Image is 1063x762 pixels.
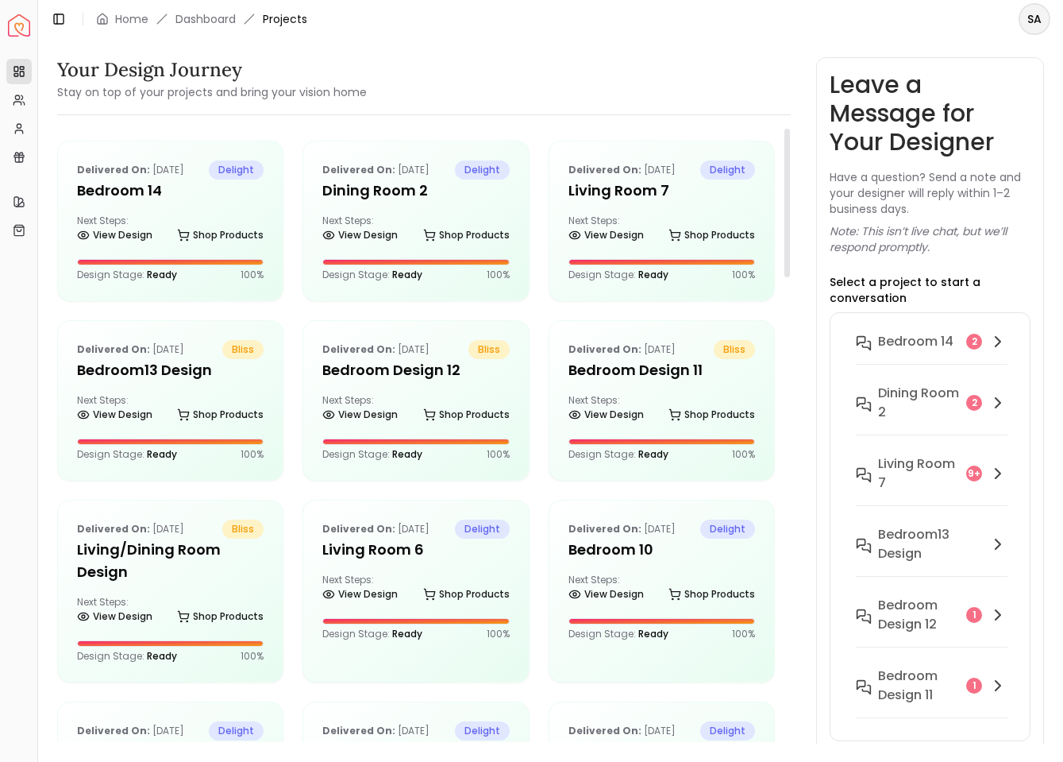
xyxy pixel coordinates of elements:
[732,448,755,461] p: 100 %
[241,650,264,663] p: 100 %
[77,721,184,741] p: [DATE]
[392,447,422,461] span: Ready
[177,605,264,628] a: Shop Products
[175,11,236,27] a: Dashboard
[700,161,755,180] span: delight
[568,359,755,381] h5: Bedroom Design 11
[177,404,264,426] a: Shop Products
[322,721,429,741] p: [DATE]
[668,583,755,605] a: Shop Products
[392,268,422,281] span: Ready
[222,520,264,539] span: bliss
[322,574,509,605] div: Next Steps:
[668,404,755,426] a: Shop Products
[830,71,1030,157] h3: Leave a Message for Your Designer
[568,342,641,356] b: Delivered on:
[77,224,152,246] a: View Design
[568,161,676,180] p: [DATE]
[77,359,264,381] h5: Bedroom13 Design
[77,340,184,359] p: [DATE]
[1020,5,1049,33] span: SA
[77,522,150,536] b: Delivered on:
[322,394,509,426] div: Next Steps:
[322,180,509,202] h5: Dining Room 2
[77,448,177,461] p: Design Stage:
[966,607,982,623] div: 1
[843,519,1020,590] button: Bedroom13 Design
[468,340,510,359] span: bliss
[568,522,641,536] b: Delivered on:
[830,223,1030,255] p: Note: This isn’t live chat, but we’ll respond promptly.
[568,269,668,281] p: Design Stage:
[568,539,755,561] h5: Bedroom 10
[77,180,264,202] h5: Bedroom 14
[322,215,509,246] div: Next Steps:
[147,268,177,281] span: Ready
[423,404,510,426] a: Shop Products
[77,404,152,426] a: View Design
[77,215,264,246] div: Next Steps:
[77,539,264,583] h5: Living/Dining Room Design
[8,14,30,37] a: Spacejoy
[568,404,644,426] a: View Design
[714,340,755,359] span: bliss
[77,394,264,426] div: Next Steps:
[568,583,644,605] a: View Design
[322,520,429,539] p: [DATE]
[222,340,264,359] span: bliss
[177,224,264,246] a: Shop Products
[878,596,960,634] h6: Bedroom Design 12
[322,340,429,359] p: [DATE]
[843,377,1020,448] button: Dining Room 22
[878,384,960,422] h6: Dining Room 2
[209,161,264,180] span: delight
[638,268,668,281] span: Ready
[423,583,510,605] a: Shop Products
[209,721,264,741] span: delight
[241,448,264,461] p: 100 %
[568,724,641,737] b: Delivered on:
[77,269,177,281] p: Design Stage:
[568,520,676,539] p: [DATE]
[568,163,641,176] b: Delivered on:
[322,163,395,176] b: Delivered on:
[322,628,422,640] p: Design Stage:
[322,161,429,180] p: [DATE]
[322,448,422,461] p: Design Stage:
[392,627,422,640] span: Ready
[322,539,509,561] h5: Living Room 6
[57,57,367,83] h3: Your Design Journey
[147,447,177,461] span: Ready
[96,11,307,27] nav: breadcrumb
[115,11,148,27] a: Home
[732,269,755,281] p: 100 %
[322,359,509,381] h5: Bedroom Design 12
[322,724,395,737] b: Delivered on:
[322,269,422,281] p: Design Stage:
[878,332,953,351] h6: Bedroom 14
[1019,3,1050,35] button: SA
[77,605,152,628] a: View Design
[700,520,755,539] span: delight
[322,224,398,246] a: View Design
[568,448,668,461] p: Design Stage:
[322,522,395,536] b: Delivered on:
[966,678,982,694] div: 1
[843,326,1020,377] button: Bedroom 142
[77,596,264,628] div: Next Steps:
[966,466,982,482] div: 9+
[568,721,676,741] p: [DATE]
[487,628,510,640] p: 100 %
[878,525,982,563] h6: Bedroom13 Design
[455,721,510,741] span: delight
[241,269,264,281] p: 100 %
[487,269,510,281] p: 100 %
[455,520,510,539] span: delight
[668,224,755,246] a: Shop Products
[568,628,668,640] p: Design Stage:
[966,395,982,411] div: 2
[455,161,510,180] span: delight
[830,169,1030,217] p: Have a question? Send a note and your designer will reply within 1–2 business days.
[77,342,150,356] b: Delivered on:
[568,180,755,202] h5: Living Room 7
